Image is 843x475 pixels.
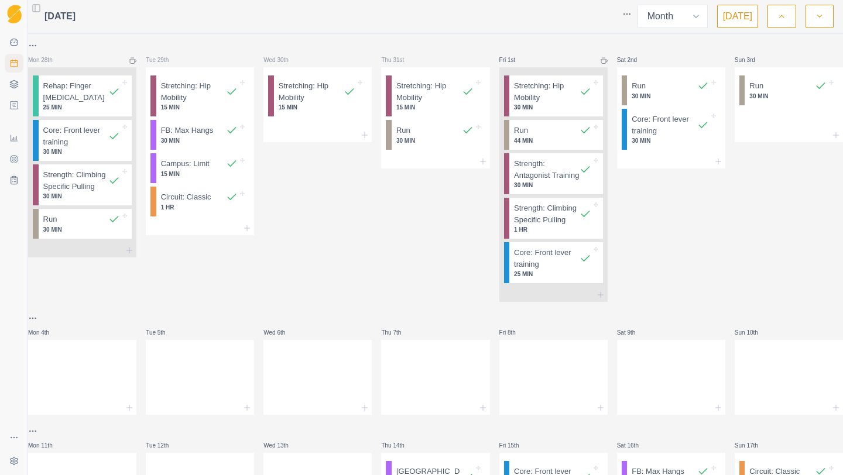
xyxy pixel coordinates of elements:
[735,441,770,450] p: Sun 17th
[43,214,57,225] p: Run
[28,56,63,64] p: Mon 28th
[735,56,770,64] p: Sun 3rd
[279,103,356,112] p: 15 MIN
[617,56,652,64] p: Sat 2nd
[632,80,646,92] p: Run
[504,75,603,116] div: Stretching: Hip Mobility30 MIN
[146,56,181,64] p: Tue 29th
[514,125,528,136] p: Run
[396,125,410,136] p: Run
[514,202,580,225] p: Strength: Climbing Specific Pulling
[279,80,344,103] p: Stretching: Hip Mobility
[749,80,763,92] p: Run
[268,75,367,116] div: Stretching: Hip Mobility15 MIN
[514,158,580,181] p: Strength: Antagonist Training
[161,125,214,136] p: FB: Max Hangs
[150,153,249,183] div: Campus: Limit15 MIN
[161,170,238,178] p: 15 MIN
[386,120,485,150] div: Run30 MIN
[33,209,132,239] div: Run30 MIN
[386,75,485,116] div: Stretching: Hip Mobility15 MIN
[514,225,591,234] p: 1 HR
[622,75,721,105] div: Run30 MIN
[504,120,603,150] div: Run44 MIN
[161,103,238,112] p: 15 MIN
[396,136,474,145] p: 30 MIN
[514,103,591,112] p: 30 MIN
[263,56,299,64] p: Wed 30th
[28,441,63,450] p: Mon 11th
[150,120,249,150] div: FB: Max Hangs30 MIN
[161,203,238,212] p: 1 HR
[150,75,249,116] div: Stretching: Hip Mobility15 MIN
[44,9,76,23] span: [DATE]
[499,56,534,64] p: Fri 1st
[632,113,697,136] p: Core: Front lever training
[739,75,838,105] div: Run30 MIN
[5,5,23,23] a: Logo
[396,103,474,112] p: 15 MIN
[43,80,109,103] p: Rehap: Finger [MEDICAL_DATA]
[504,153,603,194] div: Strength: Antagonist Training30 MIN
[504,198,603,239] div: Strength: Climbing Specific Pulling1 HR
[514,136,591,145] p: 44 MIN
[617,328,652,337] p: Sat 9th
[514,80,580,103] p: Stretching: Hip Mobility
[749,92,827,101] p: 30 MIN
[396,80,462,103] p: Stretching: Hip Mobility
[33,75,132,116] div: Rehap: Finger [MEDICAL_DATA]25 MIN
[381,56,416,64] p: Thu 31st
[499,441,534,450] p: Fri 15th
[161,158,210,170] p: Campus: Limit
[514,270,591,278] p: 25 MIN
[622,109,721,150] div: Core: Front lever training30 MIN
[632,92,709,101] p: 30 MIN
[146,328,181,337] p: Tue 5th
[5,452,23,470] button: Settings
[632,136,709,145] p: 30 MIN
[514,181,591,190] p: 30 MIN
[43,169,109,192] p: Strength: Climbing Specific Pulling
[381,328,416,337] p: Thu 7th
[263,328,299,337] p: Wed 6th
[735,328,770,337] p: Sun 10th
[504,242,603,283] div: Core: Front lever training25 MIN
[43,225,121,234] p: 30 MIN
[161,136,238,145] p: 30 MIN
[43,192,121,201] p: 30 MIN
[33,164,132,205] div: Strength: Climbing Specific Pulling30 MIN
[150,187,249,216] div: Circuit: Classic1 HR
[146,441,181,450] p: Tue 12th
[514,247,580,270] p: Core: Front lever training
[28,328,63,337] p: Mon 4th
[33,120,132,161] div: Core: Front lever training30 MIN
[43,125,109,147] p: Core: Front lever training
[717,5,758,28] button: [DATE]
[43,147,121,156] p: 30 MIN
[381,441,416,450] p: Thu 14th
[161,191,211,203] p: Circuit: Classic
[263,441,299,450] p: Wed 13th
[161,80,227,103] p: Stretching: Hip Mobility
[7,5,22,24] img: Logo
[617,441,652,450] p: Sat 16th
[43,103,121,112] p: 25 MIN
[499,328,534,337] p: Fri 8th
